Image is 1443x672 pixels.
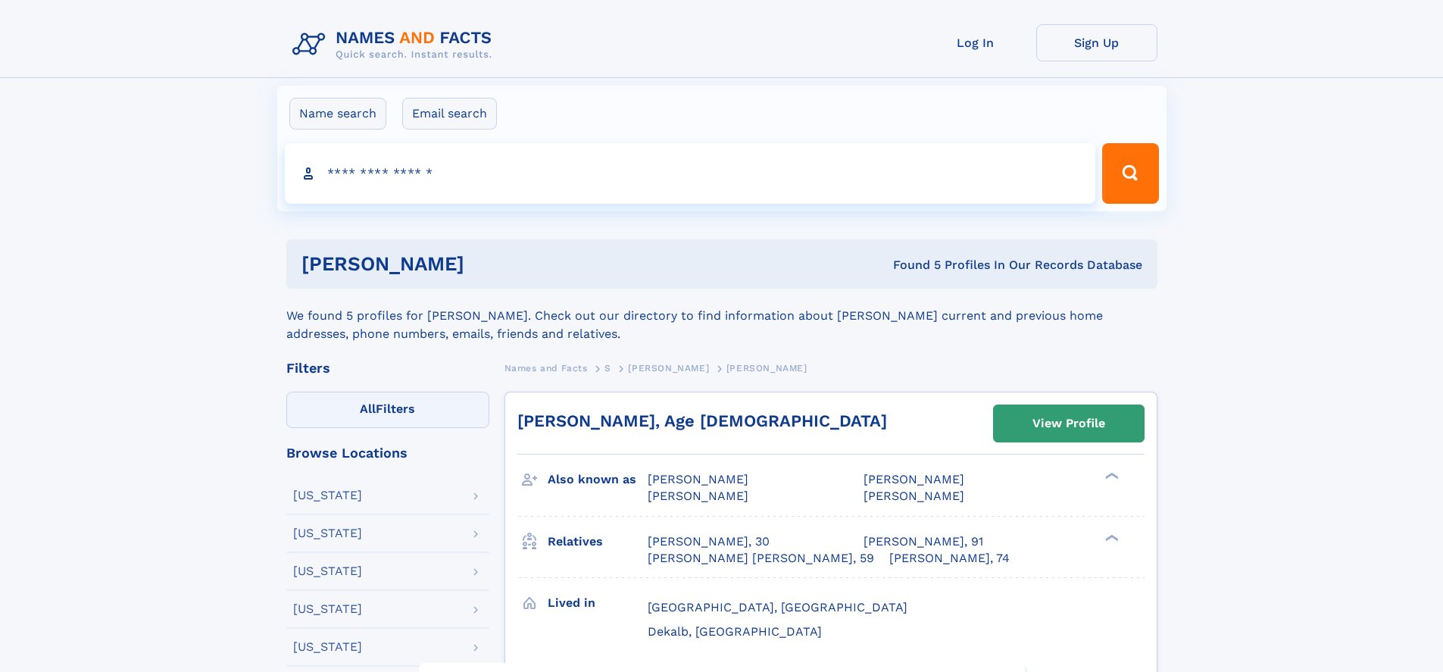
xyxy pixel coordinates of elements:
[864,489,964,503] span: [PERSON_NAME]
[1101,471,1120,481] div: ❯
[548,590,648,616] h3: Lived in
[293,527,362,539] div: [US_STATE]
[1101,533,1120,542] div: ❯
[628,358,709,377] a: [PERSON_NAME]
[548,467,648,492] h3: Also known as
[648,489,748,503] span: [PERSON_NAME]
[1032,406,1105,441] div: View Profile
[293,565,362,577] div: [US_STATE]
[648,472,748,486] span: [PERSON_NAME]
[604,358,611,377] a: S
[504,358,588,377] a: Names and Facts
[679,257,1142,273] div: Found 5 Profiles In Our Records Database
[864,533,983,550] a: [PERSON_NAME], 91
[517,411,887,430] a: [PERSON_NAME], Age [DEMOGRAPHIC_DATA]
[360,402,376,416] span: All
[864,472,964,486] span: [PERSON_NAME]
[628,363,709,374] span: [PERSON_NAME]
[604,363,611,374] span: S
[286,361,489,375] div: Filters
[915,24,1036,61] a: Log In
[286,289,1157,343] div: We found 5 profiles for [PERSON_NAME]. Check out our directory to find information about [PERSON_...
[889,550,1010,567] a: [PERSON_NAME], 74
[1102,143,1158,204] button: Search Button
[293,603,362,615] div: [US_STATE]
[301,255,679,273] h1: [PERSON_NAME]
[726,363,807,374] span: [PERSON_NAME]
[285,143,1096,204] input: search input
[648,624,822,639] span: Dekalb, [GEOGRAPHIC_DATA]
[548,529,648,555] h3: Relatives
[648,600,907,614] span: [GEOGRAPHIC_DATA], [GEOGRAPHIC_DATA]
[293,489,362,502] div: [US_STATE]
[648,550,874,567] a: [PERSON_NAME] [PERSON_NAME], 59
[1036,24,1157,61] a: Sign Up
[402,98,497,130] label: Email search
[289,98,386,130] label: Name search
[286,24,504,65] img: Logo Names and Facts
[293,641,362,653] div: [US_STATE]
[648,533,770,550] a: [PERSON_NAME], 30
[994,405,1144,442] a: View Profile
[286,392,489,428] label: Filters
[286,446,489,460] div: Browse Locations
